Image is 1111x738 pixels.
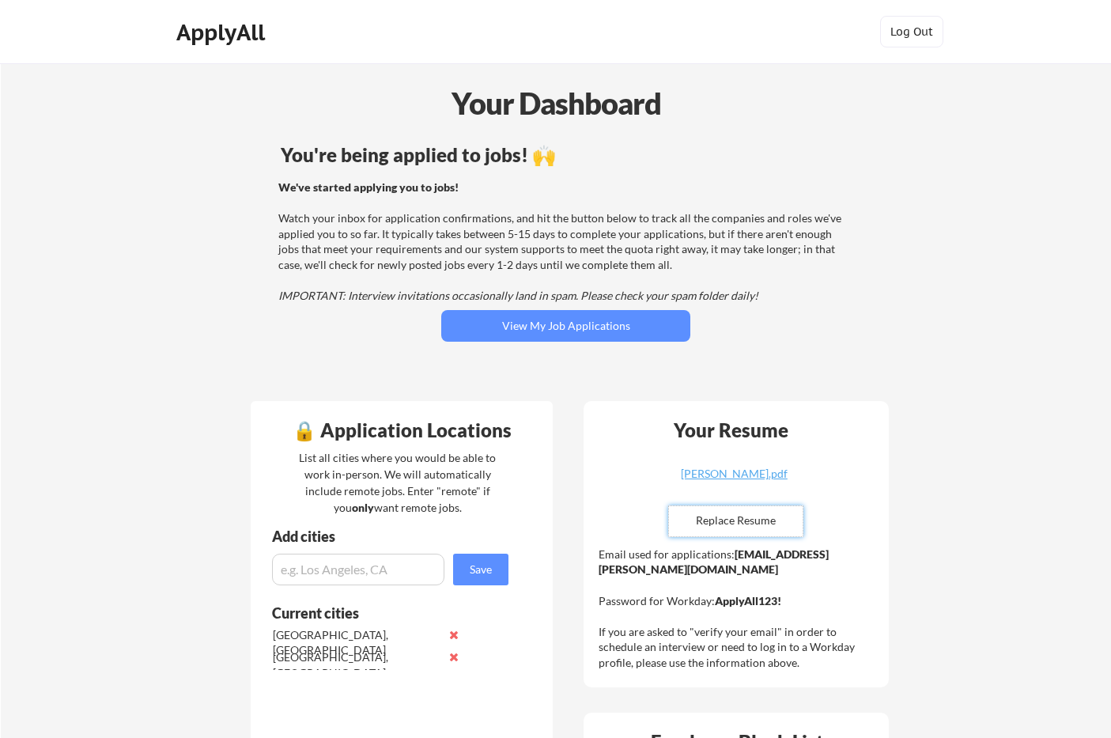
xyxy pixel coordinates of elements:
[599,547,878,671] div: Email used for applications: Password for Workday: If you are asked to "verify your email" in ord...
[273,627,440,658] div: [GEOGRAPHIC_DATA], [GEOGRAPHIC_DATA]
[176,19,270,46] div: ApplyAll
[640,468,828,479] div: [PERSON_NAME].pdf
[715,594,781,607] strong: ApplyAll123!
[453,554,508,585] button: Save
[273,649,440,680] div: [GEOGRAPHIC_DATA], [GEOGRAPHIC_DATA]
[652,421,809,440] div: Your Resume
[272,606,491,620] div: Current cities
[272,554,444,585] input: e.g. Los Angeles, CA
[255,421,549,440] div: 🔒 Application Locations
[2,81,1111,126] div: Your Dashboard
[352,501,374,514] strong: only
[278,180,848,304] div: Watch your inbox for application confirmations, and hit the button below to track all the compani...
[278,180,459,194] strong: We've started applying you to jobs!
[281,146,851,165] div: You're being applied to jobs! 🙌
[441,310,690,342] button: View My Job Applications
[640,468,828,493] a: [PERSON_NAME].pdf
[278,289,758,302] em: IMPORTANT: Interview invitations occasionally land in spam. Please check your spam folder daily!
[272,529,512,543] div: Add cities
[880,16,943,47] button: Log Out
[599,547,829,577] strong: [EMAIL_ADDRESS][PERSON_NAME][DOMAIN_NAME]
[289,449,506,516] div: List all cities where you would be able to work in-person. We will automatically include remote j...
